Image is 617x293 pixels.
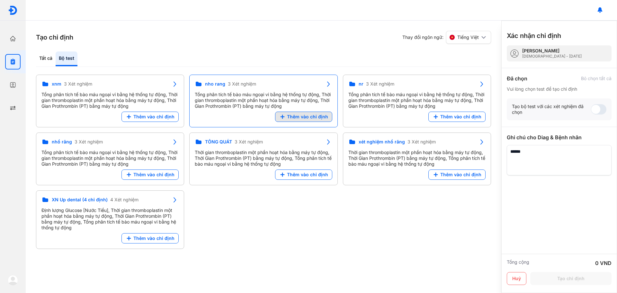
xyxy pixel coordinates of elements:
button: Thêm vào chỉ định [121,112,179,122]
span: nho rang [205,81,225,87]
span: xét nghiệm nhổ răng [359,139,405,145]
div: Thời gian thromboplastin một phần hoạt hóa bằng máy tự động, Thời Gian Prothrombin (PT) bằng máy ... [348,150,486,167]
div: Tổng phân tích tế bào máu ngoại vi bằng hệ thống tự động, Thời gian thromboplastin một phần hoạt ... [348,92,486,109]
span: Thêm vào chỉ định [287,172,328,178]
span: TỔNG QUÁT [205,139,232,145]
span: 3 Xét nghiệm [366,81,394,87]
div: Thay đổi ngôn ngữ: [402,31,491,44]
button: Thêm vào chỉ định [275,112,332,122]
span: Thêm vào chỉ định [133,114,174,120]
span: 3 Xét nghiệm [228,81,256,87]
span: nr [359,81,363,87]
span: 3 Xét nghiệm [75,139,103,145]
h3: Xác nhận chỉ định [507,31,561,40]
button: Thêm vào chỉ định [428,169,486,180]
button: Thêm vào chỉ định [121,169,179,180]
div: [DEMOGRAPHIC_DATA] - [DATE] [522,54,582,59]
span: Tiếng Việt [457,34,479,40]
span: Thêm vào chỉ định [287,114,328,120]
div: Tạo bộ test với các xét nghiệm đã chọn [512,104,591,115]
span: Thêm vào chỉ định [133,235,174,241]
span: 3 Xét nghiệm [64,81,92,87]
div: Tổng cộng [507,259,529,267]
div: Ghi chú cho Diag & Bệnh nhân [507,133,612,141]
div: Tất cả [36,51,56,66]
div: Thời gian thromboplastin một phần hoạt hóa bằng máy tự động, Thời Gian Prothrombin (PT) bằng máy ... [195,150,332,167]
span: 3 Xét nghiệm [235,139,263,145]
span: 3 Xét nghiệm [407,139,436,145]
div: 0 VND [595,259,612,267]
button: Huỷ [507,272,526,285]
img: logo [8,275,18,285]
span: nhổ răng [52,139,72,145]
div: Bộ test [56,51,77,66]
button: Tạo chỉ định [530,272,612,285]
div: Tổng phân tích tế bào máu ngoại vi bằng hệ thống tự động, Thời gian thromboplastin một phần hoạt ... [195,92,332,109]
div: [PERSON_NAME] [522,48,582,54]
button: Thêm vào chỉ định [275,169,332,180]
img: logo [8,5,18,15]
div: Đã chọn [507,75,527,82]
span: xnm [52,81,61,87]
div: Định lượng Glucose [Nước Tiểu], Thời gian thromboplastin một phần hoạt hóa bằng máy tự động, Thời... [41,207,179,231]
div: Tổng phân tích tế bào máu ngoại vi bằng hệ thống tự động, Thời gian thromboplastin một phần hoạt ... [41,150,179,167]
span: Thêm vào chỉ định [133,172,174,178]
div: Tổng phân tích tế bào máu ngoại vi bằng hệ thống tự động, Thời gian thromboplastin một phần hoạt ... [41,92,179,109]
h3: Tạo chỉ định [36,33,73,42]
span: 4 Xét nghiệm [110,197,139,203]
span: XN Up dental (4 chỉ định) [52,197,108,203]
div: Vui lòng chọn test để tạo chỉ định [507,86,612,92]
span: Thêm vào chỉ định [440,172,481,178]
button: Thêm vào chỉ định [428,112,486,122]
div: Bỏ chọn tất cả [581,76,612,81]
button: Thêm vào chỉ định [121,233,179,243]
span: Thêm vào chỉ định [440,114,481,120]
